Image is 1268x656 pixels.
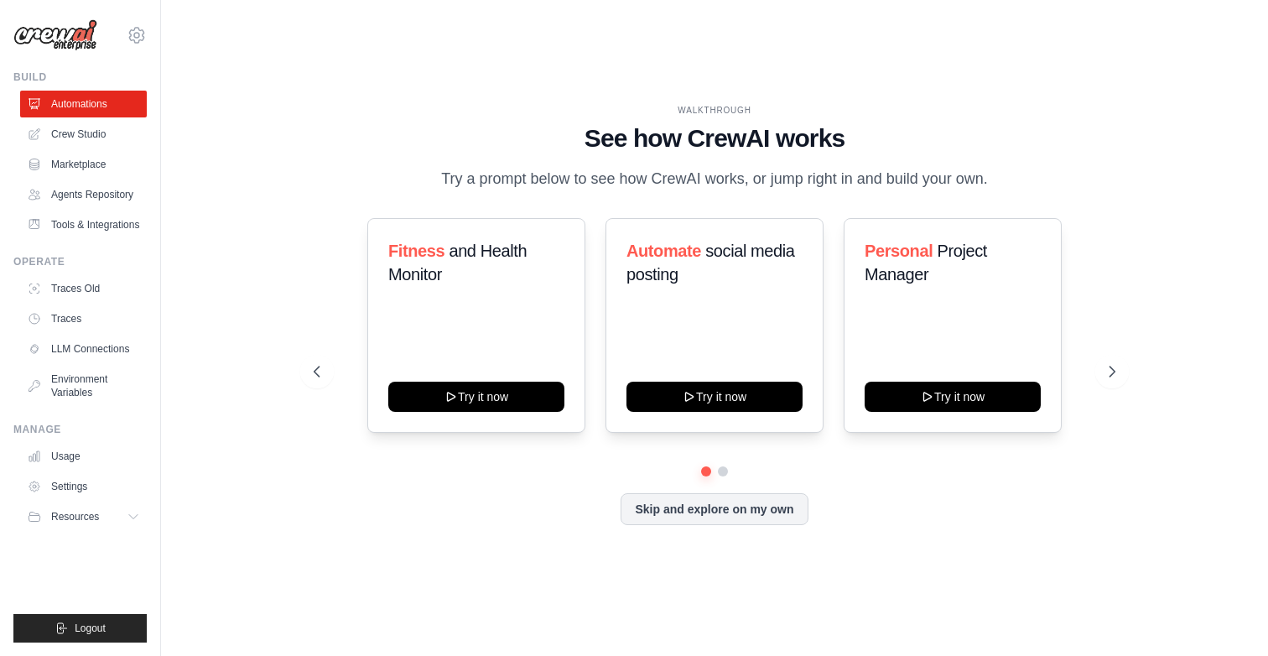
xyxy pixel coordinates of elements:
span: Fitness [388,242,444,260]
span: Automate [626,242,701,260]
div: WALKTHROUGH [314,104,1116,117]
button: Try it now [865,382,1041,412]
div: Build [13,70,147,84]
div: Manage [13,423,147,436]
p: Try a prompt below to see how CrewAI works, or jump right in and build your own. [433,167,996,191]
h1: See how CrewAI works [314,123,1116,154]
span: Personal [865,242,933,260]
span: Logout [75,622,106,635]
button: Try it now [388,382,564,412]
a: Traces Old [20,275,147,302]
a: Environment Variables [20,366,147,406]
button: Skip and explore on my own [621,493,808,525]
button: Logout [13,614,147,643]
img: Logo [13,19,97,51]
iframe: Chat Widget [1184,575,1268,656]
span: social media posting [626,242,795,284]
a: Settings [20,473,147,500]
span: and Health Monitor [388,242,527,284]
div: Operate [13,255,147,268]
a: Agents Repository [20,181,147,208]
a: Usage [20,443,147,470]
a: Automations [20,91,147,117]
a: Traces [20,305,147,332]
a: Tools & Integrations [20,211,147,238]
a: Marketplace [20,151,147,178]
a: Crew Studio [20,121,147,148]
span: Resources [51,510,99,523]
button: Resources [20,503,147,530]
button: Try it now [626,382,803,412]
a: LLM Connections [20,336,147,362]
